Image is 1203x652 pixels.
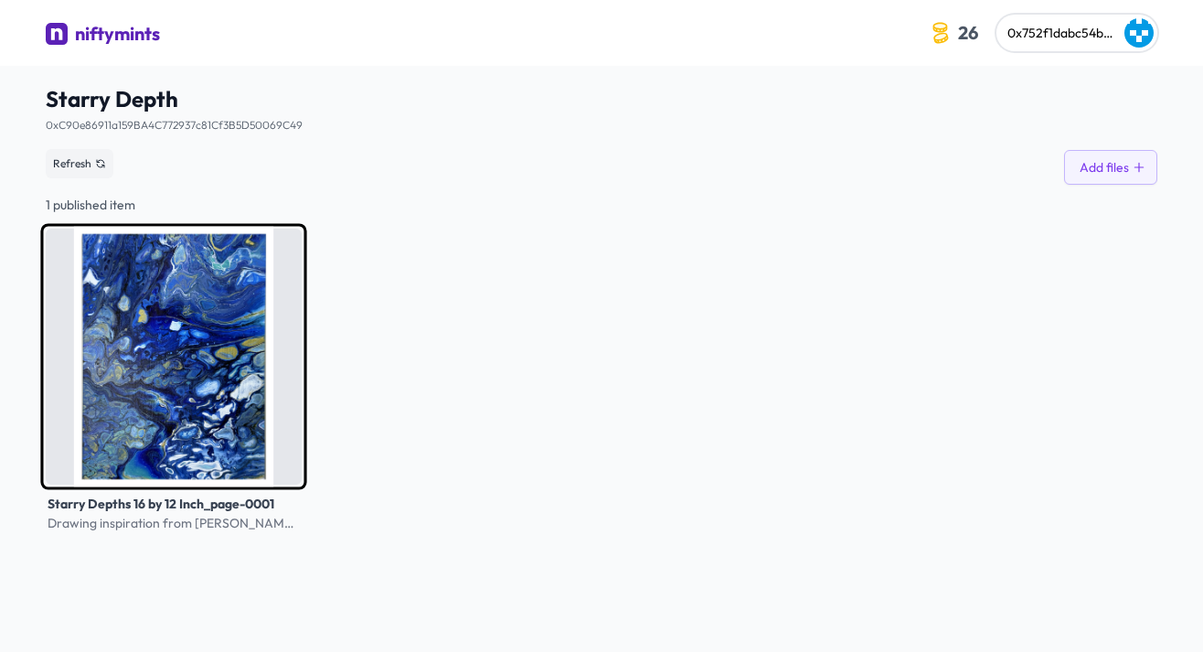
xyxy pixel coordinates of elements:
[46,21,160,51] a: niftymints
[46,229,302,485] div: Click to show details
[926,18,954,47] img: coin-icon.3a8a4044.svg
[954,18,982,47] span: 26
[996,15,1157,51] button: 0x752f1dabc54b3f277628abed54858e83e72ada93
[75,21,160,47] div: niftymints
[40,223,306,489] img: Starry Depths 16 by 12 Inch_page-0001
[1064,150,1157,185] button: Add files
[922,15,989,50] button: 26
[46,118,303,132] a: 0xC90e86911a159BA4C772937c81Cf3B5D50069C49
[46,229,302,532] a: Starry Depths 16 by 12 Inch_page-0001Starry Depths 16 by 12 Inch_page-0001Drawing inspiration fro...
[46,149,113,178] button: Refresh
[46,196,1157,214] div: 1 published item
[46,84,1157,113] span: Starry Depth
[53,156,91,171] span: Refresh
[48,514,300,532] p: Drawing inspiration from [PERSON_NAME]'s iconic swirling skies, "Starry Depths" captures the esse...
[46,23,68,45] img: niftymints logo
[1124,18,1154,48] img: Canvas Vibes
[48,496,274,512] span: Starry Depths 16 by 12 Inch_page-0001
